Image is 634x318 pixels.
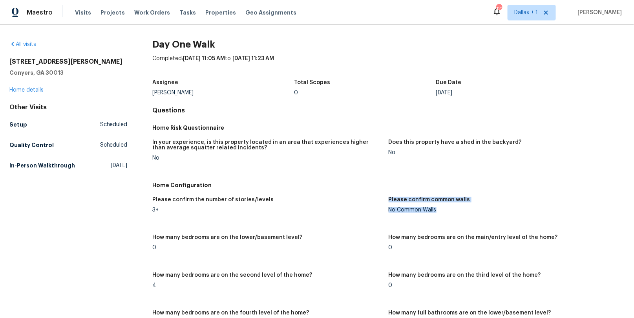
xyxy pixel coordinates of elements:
h2: Day One Walk [153,40,625,48]
span: [DATE] [111,162,128,169]
h5: Due Date [436,80,461,85]
h5: Please confirm the number of stories/levels [153,197,274,202]
div: 3+ [153,207,382,213]
div: 0 [389,245,618,250]
span: Properties [205,9,236,17]
a: In-Person Walkthrough[DATE] [9,158,128,173]
h5: How many bedrooms are on the third level of the home? [389,272,541,278]
span: Scheduled [100,141,128,149]
h5: In your experience, is this property located in an area that experiences higher than average squa... [153,140,382,151]
a: Home details [9,87,44,93]
span: Scheduled [100,121,128,129]
h5: In-Person Walkthrough [9,162,75,169]
div: No [389,150,618,155]
h5: How many bedrooms are on the second level of the home? [153,272,312,278]
div: Other Visits [9,103,128,111]
h5: Assignee [153,80,179,85]
h2: [STREET_ADDRESS][PERSON_NAME] [9,58,128,66]
h5: Please confirm common walls [389,197,470,202]
span: Tasks [179,10,196,15]
div: Completed: to [153,55,625,75]
span: Visits [75,9,91,17]
h5: How many full bathrooms are on the lower/basement level? [389,310,551,316]
div: 0 [294,90,436,96]
div: 123 [496,5,502,13]
span: Dallas + 1 [514,9,538,17]
span: [DATE] 11:05 AM [183,56,225,61]
span: Work Orders [134,9,170,17]
div: No [153,155,382,161]
h5: Quality Control [9,141,54,149]
h5: Total Scopes [294,80,330,85]
span: [PERSON_NAME] [575,9,622,17]
h5: Setup [9,121,27,129]
div: 0 [153,245,382,250]
h5: How many bedrooms are on the fourth level of the home? [153,310,309,316]
a: All visits [9,42,36,47]
span: [DATE] 11:23 AM [233,56,274,61]
h5: Conyers, GA 30013 [9,69,128,77]
span: Geo Assignments [245,9,296,17]
div: 0 [389,283,618,288]
span: Maestro [27,9,53,17]
h4: Questions [153,107,625,114]
a: SetupScheduled [9,118,128,132]
a: Quality ControlScheduled [9,138,128,152]
div: No Common Walls [389,207,618,213]
h5: Home Risk Questionnaire [153,124,625,132]
div: [DATE] [436,90,577,96]
h5: Home Configuration [153,181,625,189]
div: 4 [153,283,382,288]
h5: How many bedrooms are on the main/entry level of the home? [389,235,558,240]
h5: How many bedrooms are on the lower/basement level? [153,235,303,240]
span: Projects [100,9,125,17]
div: [PERSON_NAME] [153,90,294,96]
h5: Does this property have a shed in the backyard? [389,140,522,145]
